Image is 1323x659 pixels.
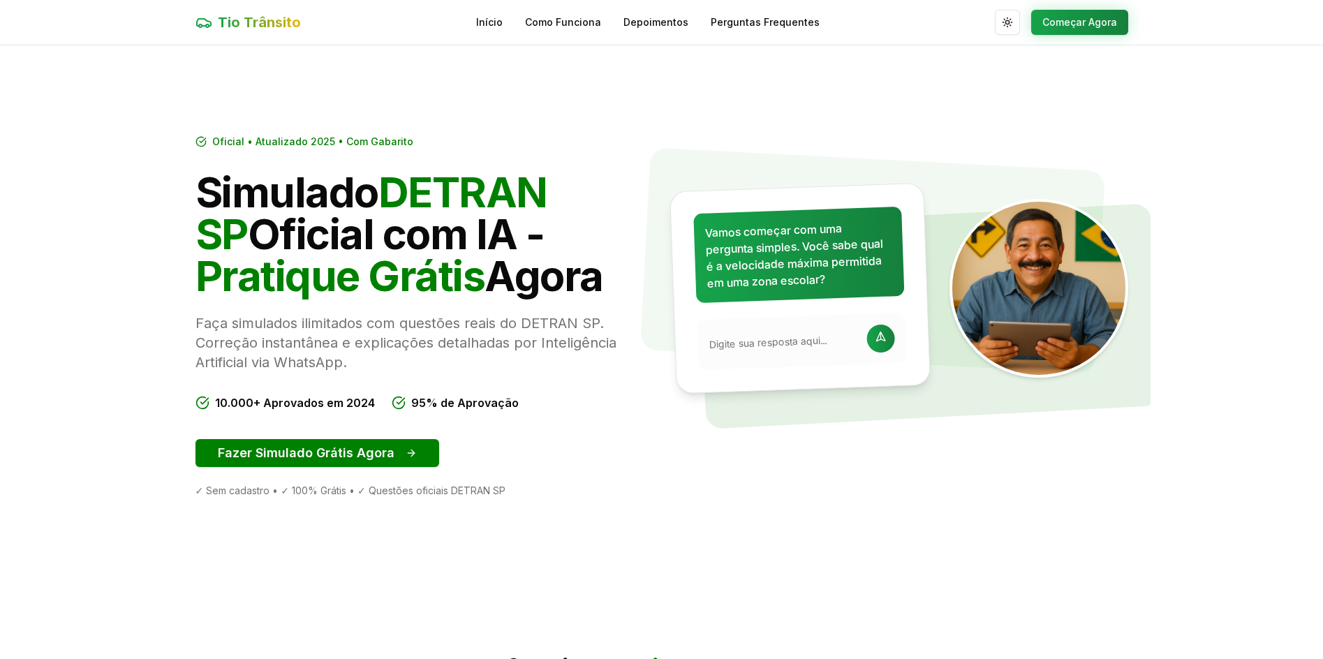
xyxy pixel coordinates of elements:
[704,218,892,291] p: Vamos começar com uma pergunta simples. Você sabe qual é a velocidade máxima permitida em uma zon...
[195,171,651,297] h1: Simulado Oficial com IA - Agora
[195,251,485,301] span: Pratique Grátis
[411,394,519,411] span: 95% de Aprovação
[195,313,651,372] p: Faça simulados ilimitados com questões reais do DETRAN SP. Correção instantânea e explicações det...
[195,484,651,498] div: ✓ Sem cadastro • ✓ 100% Grátis • ✓ Questões oficiais DETRAN SP
[215,394,375,411] span: 10.000+ Aprovados em 2024
[212,135,413,149] span: Oficial • Atualizado 2025 • Com Gabarito
[623,15,688,29] a: Depoimentos
[195,439,439,467] button: Fazer Simulado Grátis Agora
[709,332,859,351] input: Digite sua resposta aqui...
[711,15,820,29] a: Perguntas Frequentes
[1031,10,1128,35] button: Começar Agora
[476,15,503,29] a: Início
[949,199,1128,378] img: Tio Trânsito
[525,15,601,29] a: Como Funciona
[218,13,301,32] span: Tio Trânsito
[195,167,547,259] span: DETRAN SP
[195,13,301,32] a: Tio Trânsito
